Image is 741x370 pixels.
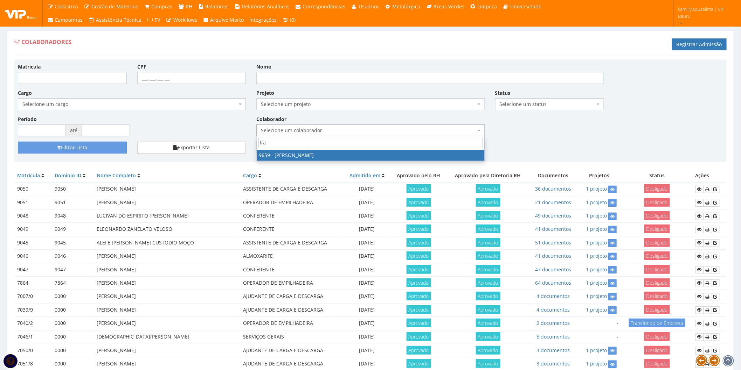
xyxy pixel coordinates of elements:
[52,344,94,357] td: 0000
[94,223,240,236] td: ELEONARDO ZANELATO VELOSO
[344,263,390,276] td: [DATE]
[257,150,484,161] li: 9659 - [PERSON_NAME]
[586,185,607,192] a: 1 projeto
[536,306,570,313] a: 4 documentos
[240,330,344,344] td: SERVIÇOS GERAIS
[5,8,37,19] img: logo
[240,182,344,196] td: ASSISTENTE DE CARGA E DESCARGA
[52,209,94,223] td: 9048
[644,278,670,287] span: Desligado
[14,344,52,357] td: 7050/0
[14,236,52,249] td: 9045
[476,305,500,314] span: Aprovado
[447,169,529,182] th: Aprovado pela Diretoria RH
[94,250,240,263] td: [PERSON_NAME]
[407,198,431,207] span: Aprovado
[242,3,290,10] span: Relatórios Analíticos
[55,16,83,23] span: Campanhas
[407,211,431,220] span: Aprovado
[186,3,192,10] span: RH
[529,169,577,182] th: Documentos
[344,182,390,196] td: [DATE]
[586,279,607,286] a: 1 projeto
[535,212,571,219] a: 49 documentos
[476,359,500,368] span: Aprovado
[240,209,344,223] td: CONFERENTE
[359,3,379,10] span: Usuários
[344,236,390,249] td: [DATE]
[55,3,78,10] span: Cadastros
[678,6,732,20] span: kamilly.souzalima | VIP Bauru
[14,330,52,344] td: 7046/1
[535,252,571,259] a: 41 documentos
[247,13,280,27] a: Integrações
[210,16,244,23] span: Arquivo Morto
[344,223,390,236] td: [DATE]
[14,303,52,316] td: 7039/9
[586,306,607,313] a: 1 projeto
[344,303,390,316] td: [DATE]
[476,332,500,341] span: Aprovado
[280,13,299,27] a: (0)
[644,346,670,355] span: Desligado
[94,330,240,344] td: [DEMOGRAPHIC_DATA][PERSON_NAME]
[94,303,240,316] td: [PERSON_NAME]
[137,72,246,84] input: ___.___.___-__
[94,209,240,223] td: LUCIVAN DO ESPIRITO [PERSON_NAME]
[344,276,390,290] td: [DATE]
[644,359,670,368] span: Desligado
[407,251,431,260] span: Aprovado
[344,209,390,223] td: [DATE]
[18,116,37,123] label: Período
[14,250,52,263] td: 9046
[577,317,622,330] td: -
[476,251,500,260] span: Aprovado
[586,293,607,299] a: 1 projeto
[144,13,163,27] a: TV
[14,182,52,196] td: 9050
[693,169,727,182] th: Ações
[261,127,476,134] span: Selecione um colaborador
[495,90,511,97] label: Status
[476,265,500,274] span: Aprovado
[52,236,94,249] td: 9045
[407,278,431,287] span: Aprovado
[173,16,197,23] span: Workflows
[407,305,431,314] span: Aprovado
[52,223,94,236] td: 9049
[22,101,237,108] span: Selecione um cargo
[644,225,670,233] span: Desligado
[86,13,145,27] a: Assistência Técnica
[644,198,670,207] span: Desligado
[17,172,40,179] a: Matrícula
[21,38,71,46] span: Colaboradores
[495,98,604,110] span: Selecione um status
[256,116,286,123] label: Colaborador
[66,124,82,136] span: até
[18,63,41,70] label: Matrícula
[94,236,240,249] td: ALEFE [PERSON_NAME] CUSTODIO MOÇO
[52,330,94,344] td: 0000
[94,290,240,303] td: [PERSON_NAME]
[476,225,500,233] span: Aprovado
[476,184,500,193] span: Aprovado
[52,263,94,276] td: 9047
[14,290,52,303] td: 7007/0
[152,3,173,10] span: Compras
[344,250,390,263] td: [DATE]
[344,290,390,303] td: [DATE]
[644,238,670,247] span: Desligado
[155,16,160,23] span: TV
[52,182,94,196] td: 9050
[535,279,571,286] a: 64 documentos
[96,16,141,23] span: Assistência Técnica
[240,290,344,303] td: AJUDANTE DE CARGA E DESCARGA
[586,347,607,354] a: 1 projeto
[586,252,607,259] a: 1 projeto
[535,185,571,192] a: 36 documentos
[94,196,240,209] td: [PERSON_NAME]
[577,169,622,182] th: Projetos
[256,90,274,97] label: Projeto
[303,3,346,10] span: Correspondências
[476,346,500,355] span: Aprovado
